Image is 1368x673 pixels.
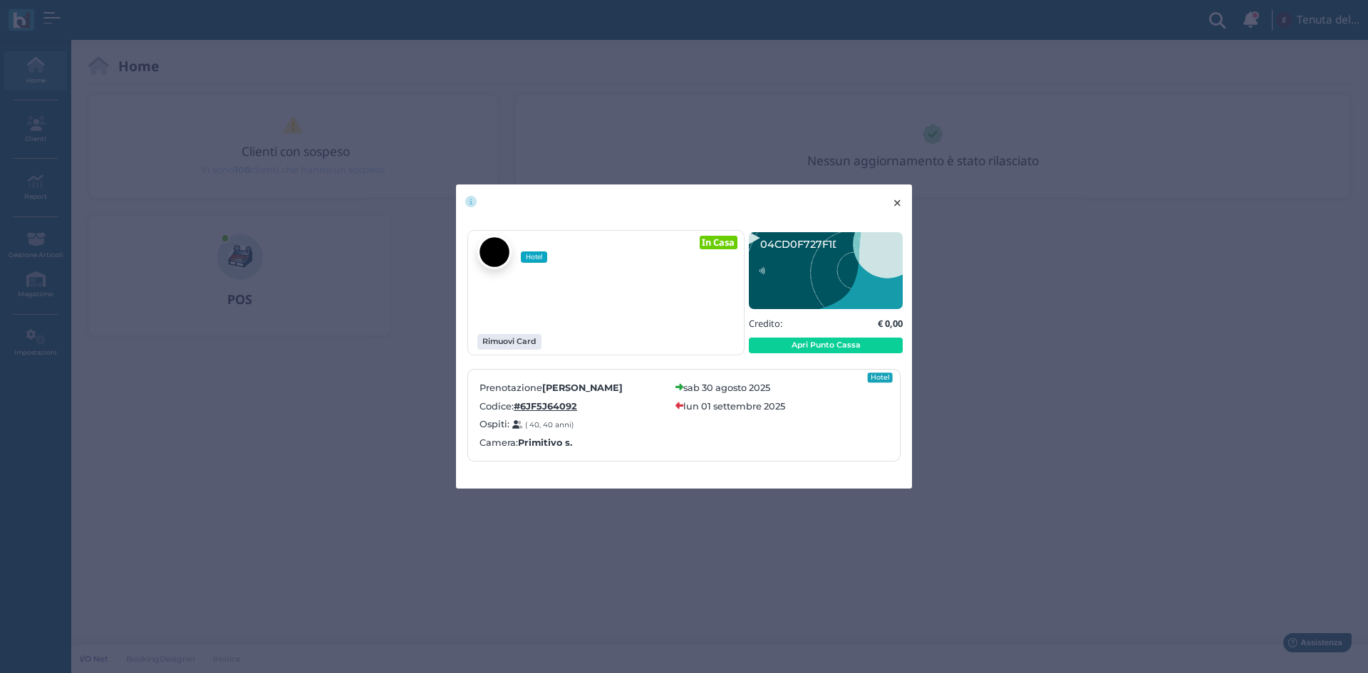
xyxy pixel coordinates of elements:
[702,236,735,249] b: In Casa
[892,194,903,212] span: ×
[42,11,94,22] span: Assistenza
[749,338,903,353] button: Apri Punto Cassa
[521,251,548,263] span: Hotel
[760,238,854,251] text: 04CD0F727F1D90
[749,318,782,328] h5: Credito:
[683,381,770,395] label: sab 30 agosto 2025
[542,382,623,393] b: [PERSON_NAME]
[477,235,556,269] a: Hotel
[480,381,667,395] label: Prenotazione
[477,334,541,350] button: Rimuovi Card
[868,372,893,382] div: Hotel
[878,317,903,330] b: € 0,00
